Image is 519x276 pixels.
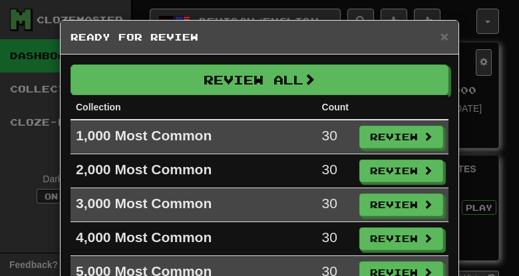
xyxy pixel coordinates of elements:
button: Review [359,194,443,216]
span: × [440,29,448,44]
button: Review All [71,65,448,95]
h5: Ready for Review [71,31,448,44]
td: 30 [317,120,354,154]
td: 30 [317,222,354,256]
td: 1,000 Most Common [71,120,317,154]
td: 4,000 Most Common [71,222,317,256]
button: Review [359,126,443,148]
td: 2,000 Most Common [71,154,317,188]
button: Close [440,29,448,43]
button: Review [359,227,443,250]
td: 3,000 Most Common [71,188,317,222]
th: Collection [71,95,317,120]
td: 30 [317,154,354,188]
button: Review [359,160,443,182]
th: Count [317,95,354,120]
td: 30 [317,188,354,222]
